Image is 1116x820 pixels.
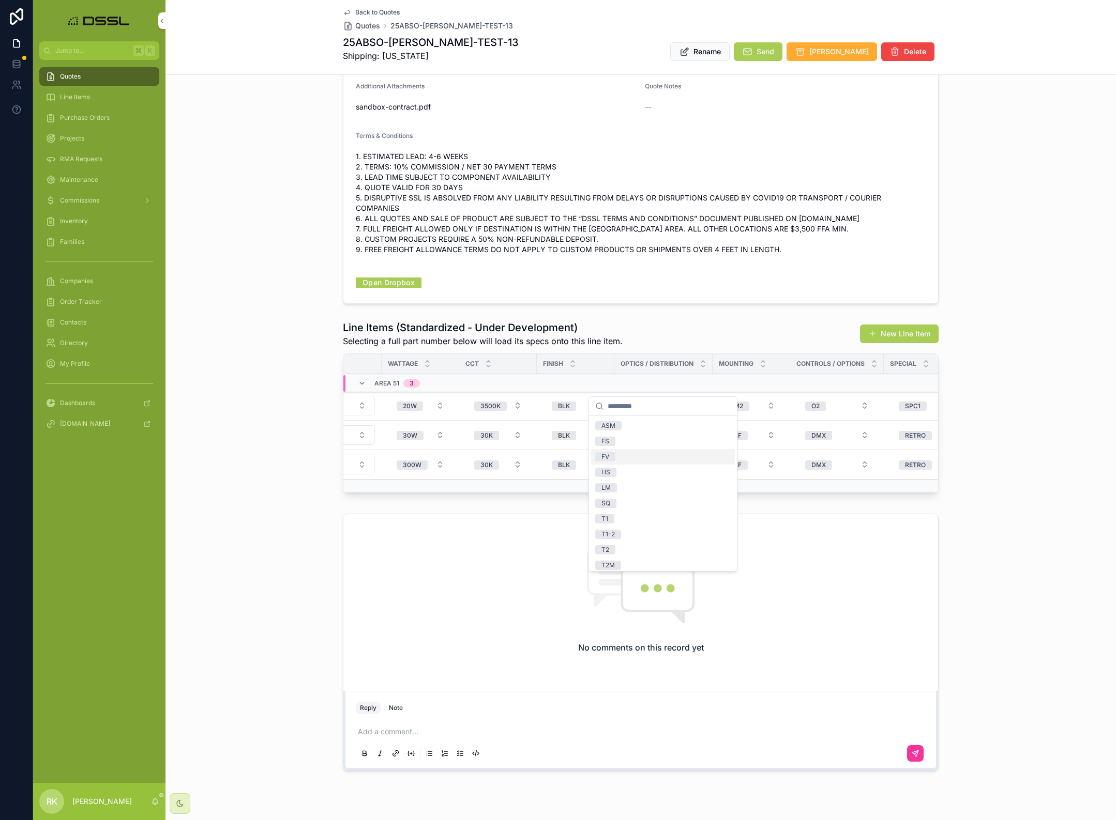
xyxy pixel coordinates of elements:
div: ASM [601,421,615,430]
span: -- [645,102,651,112]
div: Note [389,704,403,712]
button: Select Button [544,455,608,474]
button: Select Button [388,426,453,444]
a: Back to Quotes [343,8,400,17]
a: Companies [39,272,159,290]
a: Maintenance [39,171,159,189]
div: 20W [403,401,417,411]
a: Families [39,233,159,251]
button: Jump to...K [39,41,159,60]
div: DMX [811,431,826,440]
span: Finish [543,360,563,368]
span: Families [60,238,84,246]
div: 3 [410,379,414,388]
a: Line Items [39,88,159,106]
a: Contacts [39,313,159,332]
span: Back to Quotes [355,8,400,17]
div: FV [601,452,609,461]
span: My Profile [60,360,90,368]
span: sandbox-contract [356,102,417,112]
div: 30K [480,460,493,470]
div: 300W [403,460,421,470]
div: O2 [811,401,820,411]
div: RETRO [905,431,926,440]
span: Optics / Distribution [621,360,693,368]
span: [DOMAIN_NAME] [60,420,110,428]
button: Select Button [719,455,783,474]
div: SF [734,460,742,470]
a: Open Dropbox [356,274,421,290]
span: Inventory [60,217,88,225]
button: Select Button [466,396,530,415]
button: Select Button [891,455,955,474]
button: Delete [881,42,934,61]
div: T2 [601,545,609,554]
a: Directory [39,334,159,352]
div: BLK [558,460,570,470]
div: T2M [601,561,615,570]
div: 30W [403,431,417,440]
span: Projects [60,134,84,143]
a: Purchase Orders [39,109,159,127]
a: Dashboards [39,394,159,412]
div: FS [601,437,609,446]
button: Select Button [466,455,530,474]
span: Special [890,360,916,368]
span: Controls / Options [796,360,865,368]
button: Rename [670,42,730,61]
img: App logo [65,12,134,29]
button: Select Button [891,426,955,444]
h2: No comments on this record yet [578,641,704,654]
span: Directory [60,339,88,347]
span: Terms & Conditions [356,132,413,140]
button: Select Button [544,426,608,444]
span: Wattage [388,360,418,368]
button: Note [385,702,407,714]
button: Select Button [719,426,783,444]
span: RMA Requests [60,155,102,163]
span: Contacts [60,318,86,327]
div: LM [601,483,611,492]
button: Reply [356,702,381,714]
div: RETRO [905,460,926,470]
div: SPC1 [905,401,921,411]
span: [PERSON_NAME] [809,47,869,57]
a: RMA Requests [39,150,159,168]
a: My Profile [39,354,159,373]
span: Companies [60,277,93,285]
span: Purchase Orders [60,114,110,122]
span: Mounting [719,360,753,368]
div: M2 [734,401,743,411]
span: Jump to... [55,47,129,55]
div: BLK [558,401,570,411]
a: 25ABSO-[PERSON_NAME]-TEST-13 [390,21,513,31]
button: Select Button [388,455,453,474]
span: CCT [465,360,479,368]
a: Inventory [39,212,159,230]
span: Commissions [60,196,99,205]
button: New Line Item [860,324,939,343]
p: Shipping: [US_STATE] [343,50,519,62]
button: Select Button [797,455,877,474]
div: SQ [601,499,610,508]
span: Selecting a full part number below will load its specs onto this line item. [343,335,623,347]
a: Quotes [39,67,159,86]
span: Quotes [355,21,380,31]
h1: Line Items (Standardized - Under Development) [343,320,623,335]
span: Quotes [60,72,81,81]
button: Select Button [466,426,530,444]
span: Quote Notes [645,82,681,90]
div: 30K [480,431,493,440]
h1: 25ABSO-[PERSON_NAME]-TEST-13 [343,35,519,50]
button: Select Button [797,396,877,415]
button: Select Button [388,396,453,415]
p: [PERSON_NAME] [72,796,132,807]
a: Order Tracker [39,292,159,311]
a: Quotes [343,21,380,31]
span: Line Items [60,93,90,101]
span: Area 51 [374,379,399,388]
div: T1 [601,514,608,523]
div: HS [601,468,610,477]
span: Dashboards [60,399,95,407]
